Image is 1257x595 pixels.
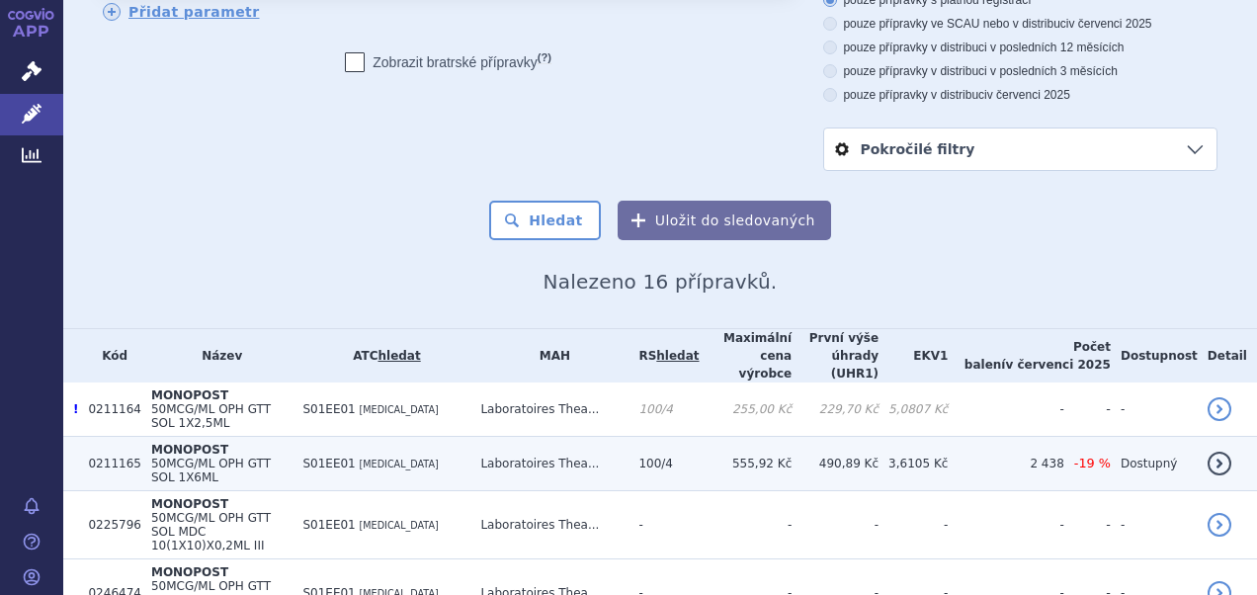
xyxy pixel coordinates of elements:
[151,497,228,511] span: MONOPOST
[700,382,793,437] td: 255,00 Kč
[1198,329,1257,382] th: Detail
[823,16,1217,32] label: pouze přípravky ve SCAU nebo v distribuci
[151,388,228,402] span: MONOPOST
[78,329,140,382] th: Kód
[293,329,470,382] th: ATC
[948,437,1063,491] td: 2 438
[879,329,948,382] th: EKV1
[377,349,420,363] a: hledat
[544,270,778,294] span: Nalezeno 16 přípravků.
[628,491,699,559] td: -
[823,63,1217,79] label: pouze přípravky v distribuci v posledních 3 měsících
[360,520,439,531] span: [MEDICAL_DATA]
[78,382,140,437] td: 0211164
[792,437,879,491] td: 490,89 Kč
[792,329,879,382] th: První výše úhrady (UHR1)
[792,382,879,437] td: 229,70 Kč
[1111,437,1198,491] td: Dostupný
[360,459,439,469] span: [MEDICAL_DATA]
[151,511,271,552] span: 50MCG/ML OPH GTT SOL MDC 10(1X10)X0,2ML III
[628,329,699,382] th: RS
[151,402,271,430] span: 50MCG/ML OPH GTT SOL 1X2,5ML
[151,443,228,457] span: MONOPOST
[78,491,140,559] td: 0225796
[103,3,260,21] a: Přidat parametr
[470,329,628,382] th: MAH
[700,437,793,491] td: 555,92 Kč
[948,382,1063,437] td: -
[823,87,1217,103] label: pouze přípravky v distribuci
[73,402,78,416] span: Poslední data tohoto produktu jsou ze SCAU platného k 01.02.2019.
[151,565,228,579] span: MONOPOST
[656,349,699,363] a: hledat
[489,201,601,240] button: Hledat
[823,40,1217,55] label: pouze přípravky v distribuci v posledních 12 měsících
[948,491,1063,559] td: -
[470,437,628,491] td: Laboratoires Thea...
[1068,17,1151,31] span: v červenci 2025
[987,88,1070,102] span: v červenci 2025
[141,329,293,382] th: Název
[470,382,628,437] td: Laboratoires Thea...
[302,518,355,532] span: S01EE01
[1208,513,1231,537] a: detail
[638,457,673,470] span: 100/4
[538,51,551,64] abbr: (?)
[879,382,948,437] td: 5,0807 Kč
[1208,452,1231,475] a: detail
[302,457,355,470] span: S01EE01
[1074,456,1111,470] span: -19 %
[78,437,140,491] td: 0211165
[1111,329,1198,382] th: Dostupnost
[470,491,628,559] td: Laboratoires Thea...
[1208,397,1231,421] a: detail
[151,457,271,484] span: 50MCG/ML OPH GTT SOL 1X6ML
[948,329,1111,382] th: Počet balení
[879,437,948,491] td: 3,6105 Kč
[792,491,879,559] td: -
[824,128,1216,170] a: Pokročilé filtry
[1064,382,1111,437] td: -
[879,491,948,559] td: -
[360,404,439,415] span: [MEDICAL_DATA]
[618,201,831,240] button: Uložit do sledovaných
[1111,491,1198,559] td: -
[1005,358,1110,372] span: v červenci 2025
[345,52,551,72] label: Zobrazit bratrské přípravky
[700,329,793,382] th: Maximální cena výrobce
[1064,491,1111,559] td: -
[700,491,793,559] td: -
[1111,382,1198,437] td: -
[302,402,355,416] span: S01EE01
[638,402,673,416] span: 100/4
